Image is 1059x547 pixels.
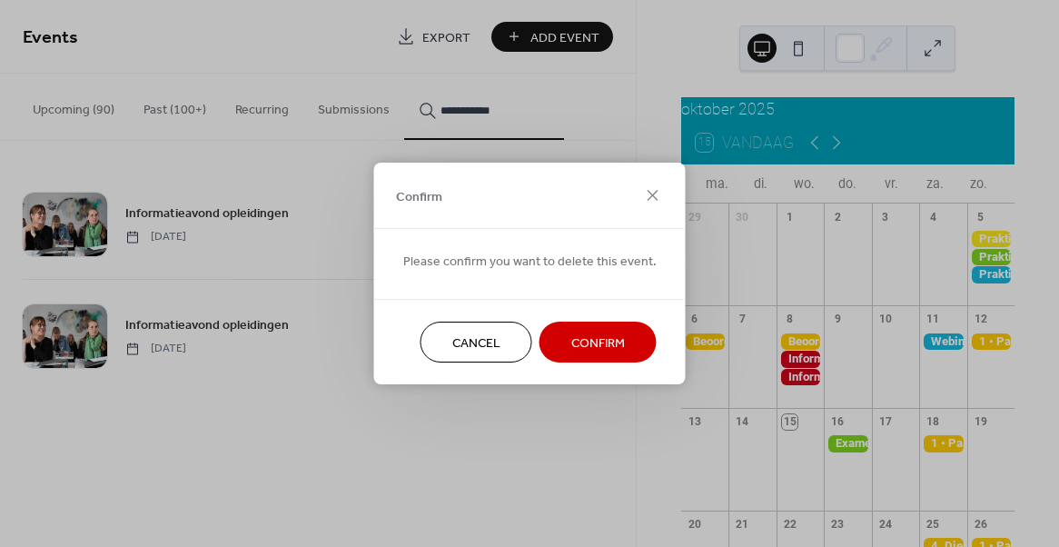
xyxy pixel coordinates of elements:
[403,253,657,272] span: Please confirm you want to delete this event.
[539,322,657,363] button: Confirm
[421,322,532,363] button: Cancel
[452,334,500,353] span: Cancel
[396,187,442,206] span: Confirm
[571,334,625,353] span: Confirm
